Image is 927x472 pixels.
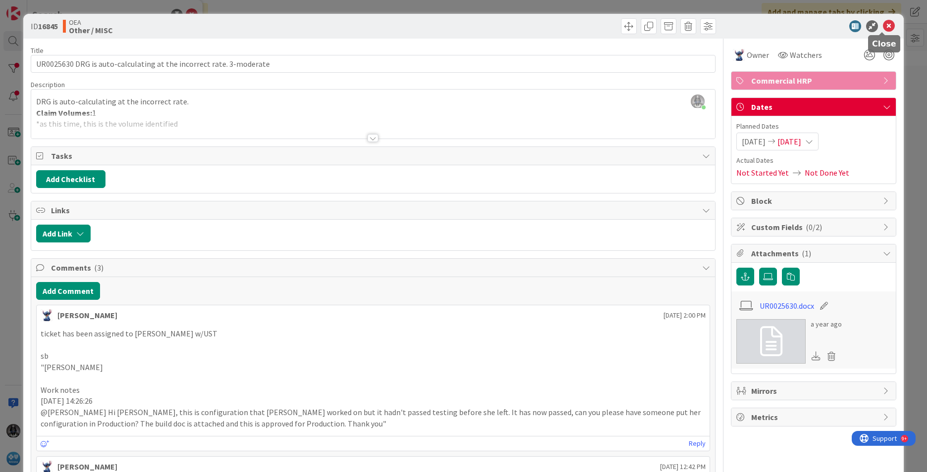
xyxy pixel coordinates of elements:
[751,195,878,207] span: Block
[21,1,45,13] span: Support
[689,437,706,450] a: Reply
[664,310,706,321] span: [DATE] 2:00 PM
[733,49,745,61] img: ME
[802,248,811,258] span: ( 1 )
[41,384,706,396] p: Work notes
[790,49,822,61] span: Watchers
[777,136,801,147] span: [DATE]
[806,222,822,232] span: ( 0/2 )
[51,262,697,274] span: Comments
[751,101,878,113] span: Dates
[69,18,113,26] span: OEA
[36,108,92,118] strong: Claim Volumes:
[31,80,65,89] span: Description
[36,282,100,300] button: Add Comment
[736,167,789,179] span: Not Started Yet
[742,136,766,147] span: [DATE]
[811,350,822,363] div: Download
[36,96,710,107] p: DRG is auto-calculating at the incorrect rate.
[41,328,706,339] p: ticket has been assigned to [PERSON_NAME] w/UST
[872,39,896,48] h5: Close
[69,26,113,34] b: Other / MISC
[751,385,878,397] span: Mirrors
[36,225,91,242] button: Add Link
[51,204,697,216] span: Links
[660,462,706,472] span: [DATE] 12:42 PM
[36,107,710,119] p: 1
[736,121,891,132] span: Planned Dates
[41,309,52,321] img: ME
[36,170,105,188] button: Add Checklist
[57,309,117,321] div: [PERSON_NAME]
[751,221,878,233] span: Custom Fields
[41,362,706,373] p: "[PERSON_NAME]
[31,55,716,73] input: type card name here...
[751,75,878,87] span: Commercial HRP
[38,21,58,31] b: 16845
[41,350,706,362] p: sb
[94,263,103,273] span: ( 3 )
[751,411,878,423] span: Metrics
[736,155,891,166] span: Actual Dates
[811,319,842,330] div: a year ago
[41,395,706,407] p: [DATE] 14:26:26
[41,407,706,429] p: @[PERSON_NAME] Hi [PERSON_NAME], this is configuration that [PERSON_NAME] worked on but it hadn't...
[31,46,44,55] label: Title
[805,167,849,179] span: Not Done Yet
[51,150,697,162] span: Tasks
[760,300,814,312] a: UR0025630.docx
[747,49,769,61] span: Owner
[50,4,55,12] div: 9+
[31,20,58,32] span: ID
[691,94,705,108] img: ddRgQ3yRm5LdI1ED0PslnJbT72KgN0Tb.jfif
[751,247,878,259] span: Attachments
